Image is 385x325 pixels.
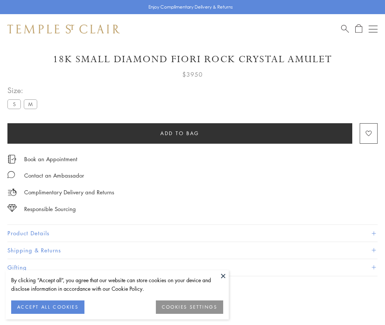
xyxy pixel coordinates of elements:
[7,123,352,144] button: Add to bag
[7,242,378,259] button: Shipping & Returns
[341,24,349,34] a: Search
[355,24,362,34] a: Open Shopping Bag
[24,155,77,163] a: Book an Appointment
[7,171,15,178] img: MessageIcon-01_2.svg
[24,99,37,109] label: M
[11,276,223,293] div: By clicking “Accept all”, you agree that our website can store cookies on your device and disclos...
[24,188,114,197] p: Complimentary Delivery and Returns
[7,84,40,96] span: Size:
[148,3,233,11] p: Enjoy Complimentary Delivery & Returns
[156,300,223,314] button: COOKIES SETTINGS
[7,25,120,34] img: Temple St. Clair
[160,129,199,137] span: Add to bag
[11,300,84,314] button: ACCEPT ALL COOKIES
[7,225,378,242] button: Product Details
[7,99,21,109] label: S
[7,155,16,163] img: icon_appointment.svg
[7,259,378,276] button: Gifting
[7,53,378,66] h1: 18K Small Diamond Fiori Rock Crystal Amulet
[24,171,84,180] div: Contact an Ambassador
[182,70,203,79] span: $3950
[24,204,76,214] div: Responsible Sourcing
[7,188,17,197] img: icon_delivery.svg
[369,25,378,34] button: Open navigation
[7,204,17,212] img: icon_sourcing.svg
